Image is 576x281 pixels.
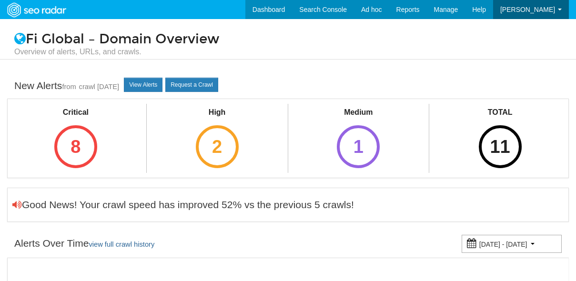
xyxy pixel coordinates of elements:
[500,6,555,13] span: [PERSON_NAME]
[328,107,388,118] div: Medium
[54,125,97,168] div: 8
[124,78,162,92] a: View Alerts
[187,107,247,118] div: High
[470,107,530,118] div: TOTAL
[14,47,562,57] small: Overview of alerts, URLs, and crawls.
[14,236,154,251] div: Alerts Over Time
[196,125,239,168] div: 2
[472,6,486,13] span: Help
[396,6,420,13] span: Reports
[3,1,69,19] img: SEORadar
[7,32,569,57] h1: Fi Global – Domain Overview
[89,241,154,248] a: view full crawl history
[12,198,354,212] div: Good News! Your crawl speed has improved 52% vs the previous 5 crawls!
[361,6,382,13] span: Ad hoc
[337,125,380,168] div: 1
[62,83,76,90] small: from
[434,6,458,13] span: Manage
[479,125,522,168] div: 11
[46,107,106,118] div: Critical
[79,83,120,90] a: crawl [DATE]
[479,241,527,248] small: [DATE] - [DATE]
[165,78,218,92] a: Request a Crawl
[14,79,119,94] div: New Alerts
